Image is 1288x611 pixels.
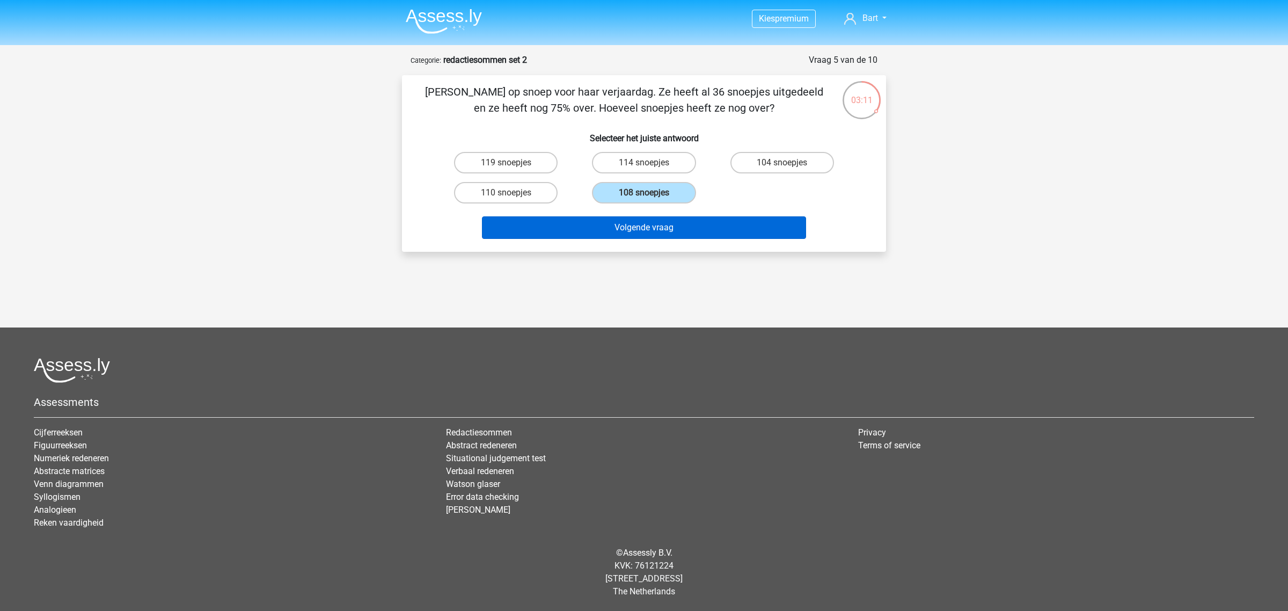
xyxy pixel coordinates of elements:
button: Volgende vraag [482,216,807,239]
span: Bart [862,13,878,23]
small: Categorie: [411,56,441,64]
a: Figuurreeksen [34,440,87,450]
a: Kiespremium [752,11,815,26]
span: Kies [759,13,775,24]
a: Reken vaardigheid [34,518,104,528]
a: Bart [840,12,891,25]
label: 119 snoepjes [454,152,558,173]
p: [PERSON_NAME] op snoep voor haar verjaardag. Ze heeft al 36 snoepjes uitgedeeld en ze heeft nog 7... [419,84,829,116]
a: Error data checking [446,492,519,502]
a: Abstract redeneren [446,440,517,450]
strong: redactiesommen set 2 [443,55,527,65]
div: © KVK: 76121224 [STREET_ADDRESS] The Netherlands [26,538,1262,607]
span: premium [775,13,809,24]
label: 108 snoepjes [592,182,696,203]
a: Watson glaser [446,479,500,489]
h6: Selecteer het juiste antwoord [419,125,869,143]
a: Terms of service [858,440,920,450]
a: Numeriek redeneren [34,453,109,463]
div: 03:11 [841,80,882,107]
a: Abstracte matrices [34,466,105,476]
a: Redactiesommen [446,427,512,438]
a: Verbaal redeneren [446,466,514,476]
a: Privacy [858,427,886,438]
h5: Assessments [34,396,1254,409]
img: Assessly [406,9,482,34]
a: Cijferreeksen [34,427,83,438]
a: Analogieen [34,505,76,515]
img: Assessly logo [34,358,110,383]
label: 114 snoepjes [592,152,696,173]
a: Syllogismen [34,492,80,502]
a: Venn diagrammen [34,479,104,489]
a: [PERSON_NAME] [446,505,510,515]
div: Vraag 5 van de 10 [809,54,877,67]
label: 110 snoepjes [454,182,558,203]
a: Assessly B.V. [623,548,672,558]
label: 104 snoepjes [730,152,834,173]
a: Situational judgement test [446,453,546,463]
